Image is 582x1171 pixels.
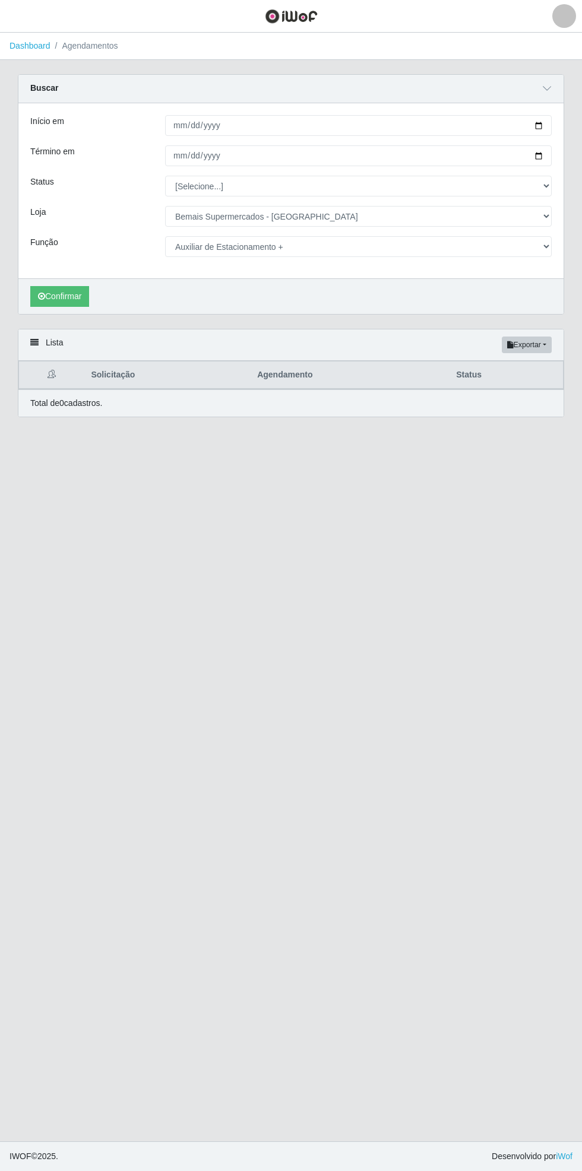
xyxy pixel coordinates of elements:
input: 00/00/0000 [165,145,552,166]
button: Exportar [502,337,552,353]
th: Status [449,361,563,389]
label: Status [30,176,54,188]
li: Agendamentos [50,40,118,52]
label: Início em [30,115,64,128]
label: Loja [30,206,46,218]
strong: Buscar [30,83,58,93]
p: Total de 0 cadastros. [30,397,102,410]
span: © 2025 . [10,1150,58,1163]
th: Solicitação [84,361,250,389]
a: iWof [556,1151,572,1161]
img: CoreUI Logo [265,9,318,24]
span: IWOF [10,1151,31,1161]
a: Dashboard [10,41,50,50]
button: Confirmar [30,286,89,307]
span: Desenvolvido por [492,1150,572,1163]
th: Agendamento [250,361,449,389]
label: Função [30,236,58,249]
div: Lista [18,329,564,361]
label: Término em [30,145,75,158]
input: 00/00/0000 [165,115,552,136]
